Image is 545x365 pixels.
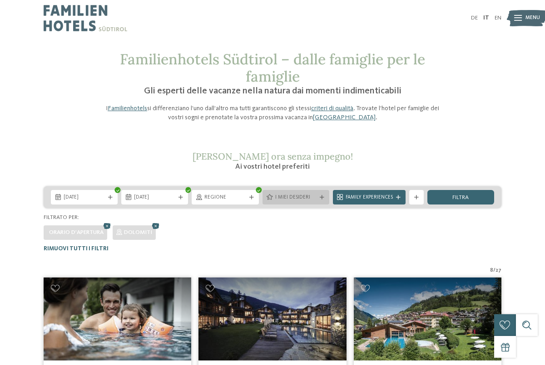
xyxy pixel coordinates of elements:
[193,151,353,162] span: [PERSON_NAME] ora senza impegno!
[452,195,469,201] span: filtra
[124,229,152,235] span: Dolomiti
[100,104,445,122] p: I si differenziano l’uno dall’altro ma tutti garantiscono gli stessi . Trovate l’hotel per famigl...
[311,105,353,112] a: criteri di qualità
[354,277,501,360] img: Cercate un hotel per famiglie? Qui troverete solo i migliori!
[198,277,346,360] img: Post Alpina - Family Mountain Chalets ****ˢ
[44,277,191,360] img: Cercate un hotel per famiglie? Qui troverete solo i migliori!
[525,15,540,22] span: Menu
[490,267,493,274] span: 8
[108,105,147,112] a: Familienhotels
[64,194,105,201] span: [DATE]
[49,229,104,235] span: Orario d'apertura
[275,194,317,201] span: I miei desideri
[495,267,501,274] span: 27
[44,214,79,220] span: Filtrato per:
[493,267,495,274] span: /
[483,15,489,21] a: IT
[134,194,175,201] span: [DATE]
[346,194,393,201] span: Family Experiences
[471,15,478,21] a: DE
[44,246,109,252] span: Rimuovi tutti i filtri
[144,87,401,96] span: Gli esperti delle vacanze nella natura dai momenti indimenticabili
[204,194,246,201] span: Regione
[495,15,501,21] a: EN
[120,50,425,86] span: Familienhotels Südtirol – dalle famiglie per le famiglie
[235,163,310,170] span: Ai vostri hotel preferiti
[313,114,376,121] a: [GEOGRAPHIC_DATA]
